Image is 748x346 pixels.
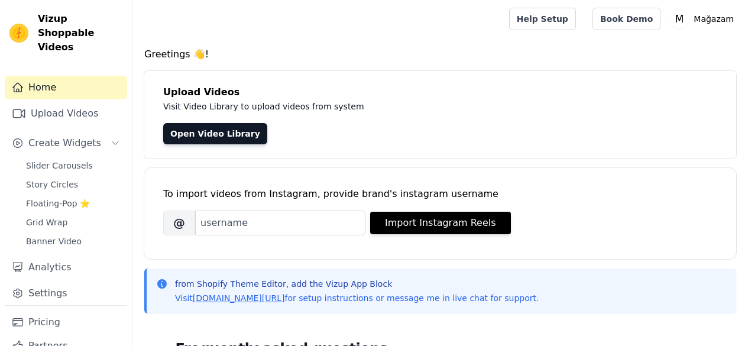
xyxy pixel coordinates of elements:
[26,198,90,209] span: Floating-Pop ⭐
[9,24,28,43] img: Vizup
[193,293,285,303] a: [DOMAIN_NAME][URL]
[689,8,739,30] p: Mağazam
[163,123,267,144] a: Open Video Library
[5,311,127,334] a: Pricing
[38,12,122,54] span: Vizup Shoppable Videos
[26,235,82,247] span: Banner Video
[5,76,127,99] a: Home
[670,8,739,30] button: M Mağazam
[26,160,93,172] span: Slider Carousels
[144,47,736,62] h4: Greetings 👋!
[19,157,127,174] a: Slider Carousels
[175,292,539,304] p: Visit for setup instructions or message me in live chat for support.
[5,256,127,279] a: Analytics
[28,136,101,150] span: Create Widgets
[509,8,576,30] a: Help Setup
[370,212,511,234] button: Import Instagram Reels
[5,131,127,155] button: Create Widgets
[5,282,127,305] a: Settings
[175,278,539,290] p: from Shopify Theme Editor, add the Vizup App Block
[19,176,127,193] a: Story Circles
[19,214,127,231] a: Grid Wrap
[163,187,717,201] div: To import videos from Instagram, provide brand's instagram username
[26,179,78,190] span: Story Circles
[19,195,127,212] a: Floating-Pop ⭐
[195,211,365,235] input: username
[163,85,717,99] h4: Upload Videos
[163,99,693,114] p: Visit Video Library to upload videos from system
[592,8,660,30] a: Book Demo
[26,216,67,228] span: Grid Wrap
[163,211,195,235] span: @
[675,13,684,25] text: M
[19,233,127,250] a: Banner Video
[5,102,127,125] a: Upload Videos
